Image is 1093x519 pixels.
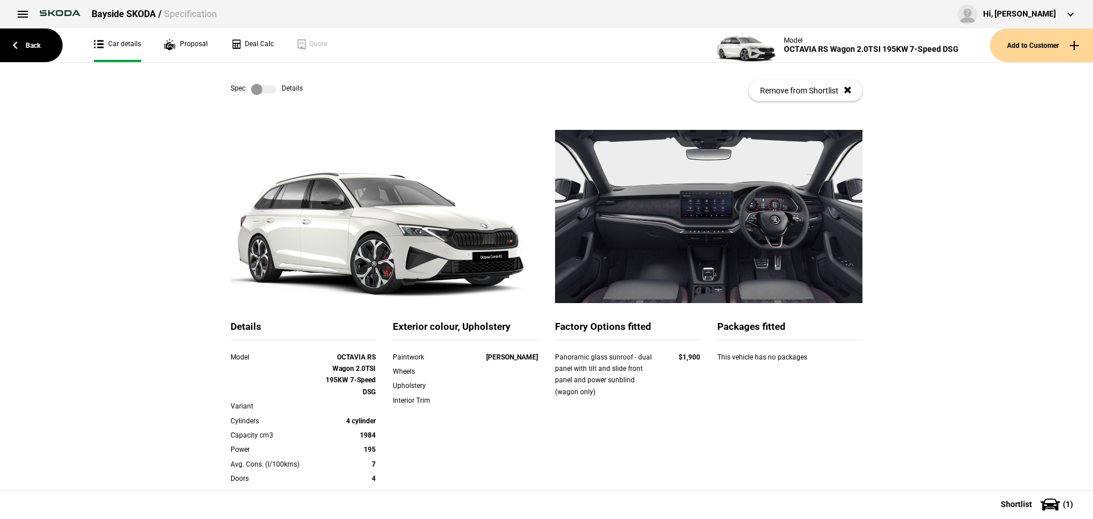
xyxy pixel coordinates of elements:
a: Car details [94,28,141,62]
span: ( 1 ) [1063,500,1073,508]
div: Avg. Cons. (l/100kms) [231,459,318,470]
div: Upholstery [393,380,451,391]
button: Add to Customer [990,28,1093,62]
div: Model [231,352,318,363]
div: Exterior colour, Upholstery [393,320,538,340]
button: Shortlist(1) [984,490,1093,518]
div: This vehicle has no packages [717,352,862,374]
strong: 195 [364,446,376,453]
strong: OCTAVIA RS Wagon 2.0TSI 195KW 7-Speed DSG [326,353,376,396]
div: Interior Trim [393,395,451,406]
div: Panoramic glass sunroof - dual panel with tilt and slide front panel and power sunblind (wagon only) [555,352,657,398]
strong: $1,900 [679,353,700,361]
a: Deal Calc [231,28,274,62]
div: Packages fitted [717,320,862,340]
button: Remove from Shortlist [749,80,862,101]
div: Doors [231,473,318,484]
img: skoda.png [34,5,86,22]
div: Sold Status [231,487,318,498]
strong: 7 [372,460,376,468]
div: Power [231,444,318,455]
div: Cylinders [231,415,318,427]
div: Details [231,320,376,340]
div: Bayside SKODA / [92,8,217,21]
div: Spec Details [231,84,303,95]
div: Factory Options fitted [555,320,700,340]
strong: 4 cylinder [346,417,376,425]
div: Capacity cm3 [231,430,318,441]
strong: 4 [372,475,376,483]
div: Model [784,36,959,44]
strong: [PERSON_NAME] [486,353,538,361]
a: Proposal [164,28,208,62]
strong: UnSold [354,489,376,497]
div: Variant [231,401,318,412]
strong: 1984 [360,431,376,439]
div: Hi, [PERSON_NAME] [983,9,1056,20]
div: OCTAVIA RS Wagon 2.0TSI 195KW 7-Speed DSG [784,44,959,54]
div: Wheels [393,366,451,377]
span: Specification [164,9,217,19]
span: Shortlist [1001,500,1032,508]
div: Paintwork [393,352,451,363]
